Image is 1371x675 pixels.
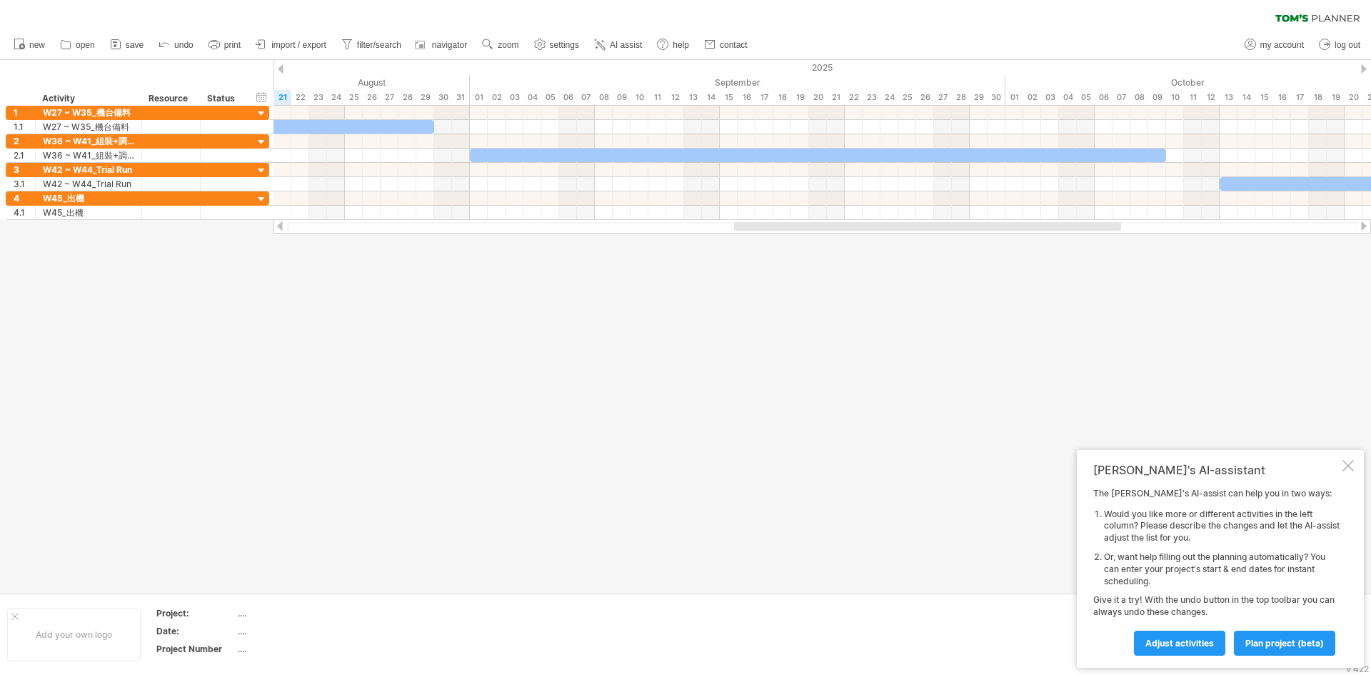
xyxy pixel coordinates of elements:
li: Would you like more or different activities in the left column? Please describe the changes and l... [1104,509,1340,544]
div: Friday, 10 October 2025 [1166,90,1184,105]
a: my account [1241,36,1308,54]
div: Friday, 26 September 2025 [916,90,934,105]
div: Monday, 20 October 2025 [1345,90,1362,105]
div: Sunday, 7 September 2025 [577,90,595,105]
div: Saturday, 11 October 2025 [1184,90,1202,105]
div: Wednesday, 24 September 2025 [880,90,898,105]
div: W45_出機 [43,206,134,219]
div: Monday, 8 September 2025 [595,90,613,105]
span: print [224,40,241,50]
div: Wednesday, 8 October 2025 [1130,90,1148,105]
div: Friday, 12 September 2025 [666,90,684,105]
span: contact [720,40,748,50]
div: Friday, 5 September 2025 [541,90,559,105]
div: Friday, 22 August 2025 [291,90,309,105]
span: Adjust activities [1145,638,1214,649]
div: 2 [14,134,35,148]
span: log out [1335,40,1360,50]
div: Add your own logo [7,608,141,661]
div: Monday, 13 October 2025 [1220,90,1237,105]
div: Monday, 29 September 2025 [970,90,988,105]
a: import / export [252,36,331,54]
div: Friday, 17 October 2025 [1291,90,1309,105]
div: v 422 [1346,664,1369,674]
span: filter/search [357,40,401,50]
span: help [673,40,689,50]
div: Friday, 19 September 2025 [791,90,809,105]
a: Adjust activities [1134,631,1225,656]
div: Resource [149,91,192,106]
div: 3.1 [14,177,35,191]
span: settings [550,40,579,50]
div: Friday, 29 August 2025 [416,90,434,105]
div: Saturday, 30 August 2025 [434,90,452,105]
div: Wednesday, 1 October 2025 [1005,90,1023,105]
div: 1 [14,106,35,119]
div: 3 [14,163,35,176]
div: Date: [156,625,235,637]
a: zoom [478,36,523,54]
div: Sunday, 28 September 2025 [952,90,970,105]
div: Monday, 22 September 2025 [845,90,863,105]
div: Tuesday, 26 August 2025 [363,90,381,105]
div: Wednesday, 15 October 2025 [1255,90,1273,105]
div: Sunday, 14 September 2025 [702,90,720,105]
a: undo [155,36,198,54]
div: Wednesday, 17 September 2025 [755,90,773,105]
div: Saturday, 23 August 2025 [309,90,327,105]
div: Thursday, 21 August 2025 [273,90,291,105]
div: Wednesday, 27 August 2025 [381,90,398,105]
div: Project: [156,607,235,619]
div: Activity [42,91,134,106]
span: save [126,40,144,50]
a: save [106,36,148,54]
div: Sunday, 5 October 2025 [1077,90,1095,105]
div: Saturday, 27 September 2025 [934,90,952,105]
div: Wednesday, 3 September 2025 [506,90,523,105]
div: Thursday, 18 September 2025 [773,90,791,105]
div: .... [238,625,358,637]
div: W27 ~ W35_機台備料 [43,120,134,134]
li: Or, want help filling out the planning automatically? You can enter your project's start & end da... [1104,551,1340,587]
a: filter/search [338,36,406,54]
div: 2.1 [14,149,35,162]
div: W36 ~ W41_組裝+調整 [43,134,134,148]
div: Saturday, 20 September 2025 [809,90,827,105]
a: settings [531,36,583,54]
div: Monday, 6 October 2025 [1095,90,1113,105]
div: The [PERSON_NAME]'s AI-assist can help you in two ways: Give it a try! With the undo button in th... [1093,488,1340,655]
div: Tuesday, 14 October 2025 [1237,90,1255,105]
div: Saturday, 13 September 2025 [684,90,702,105]
div: W45_出機 [43,191,134,205]
div: Tuesday, 16 September 2025 [738,90,755,105]
div: Tuesday, 7 October 2025 [1113,90,1130,105]
div: Tuesday, 9 September 2025 [613,90,631,105]
div: W42 ~ W44_Trial Run [43,177,134,191]
div: Sunday, 12 October 2025 [1202,90,1220,105]
div: Thursday, 16 October 2025 [1273,90,1291,105]
div: Sunday, 31 August 2025 [452,90,470,105]
div: Saturday, 18 October 2025 [1309,90,1327,105]
a: AI assist [591,36,646,54]
a: navigator [413,36,471,54]
div: Sunday, 19 October 2025 [1327,90,1345,105]
div: 4.1 [14,206,35,219]
div: Sunday, 24 August 2025 [327,90,345,105]
a: new [10,36,49,54]
div: .... [238,643,358,655]
div: .... [238,607,358,619]
div: Project Number [156,643,235,655]
div: Monday, 1 September 2025 [470,90,488,105]
div: Thursday, 11 September 2025 [648,90,666,105]
div: W36 ~ W41_組裝+調整 [43,149,134,162]
span: plan project (beta) [1245,638,1324,649]
span: import / export [271,40,326,50]
span: undo [174,40,194,50]
div: Sunday, 21 September 2025 [827,90,845,105]
div: Thursday, 28 August 2025 [398,90,416,105]
div: September 2025 [470,75,1005,90]
div: Tuesday, 30 September 2025 [988,90,1005,105]
div: Wednesday, 10 September 2025 [631,90,648,105]
a: contact [700,36,752,54]
a: open [56,36,99,54]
